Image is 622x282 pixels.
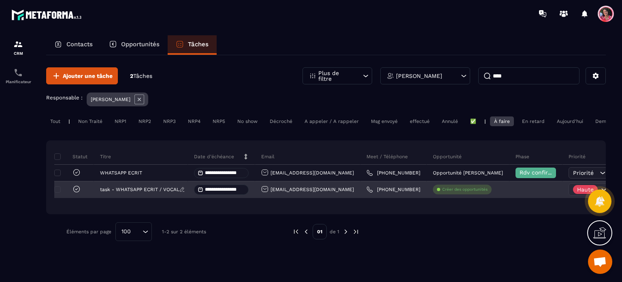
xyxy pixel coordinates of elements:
[318,70,354,82] p: Plus de filtre
[46,95,83,101] p: Responsable :
[101,35,168,55] a: Opportunités
[573,170,594,176] span: Priorité
[2,33,34,62] a: formationformationCRM
[68,118,70,124] p: |
[233,116,262,126] div: No show
[569,153,586,160] p: Priorité
[66,229,111,235] p: Éléments par page
[366,186,420,193] a: [PHONE_NUMBER]
[588,250,612,274] div: Ouvrir le chat
[2,62,34,90] a: schedulerschedulerPlanificateur
[188,41,209,48] p: Tâches
[466,116,480,126] div: ✅
[330,228,339,235] p: de 1
[352,228,360,235] img: next
[100,187,179,192] p: task - WHATSAPP ECRIT / VOCAL
[209,116,229,126] div: NRP5
[162,229,206,235] p: 1-2 sur 2 éléments
[100,170,142,176] p: WHATSAPP ECRIT
[13,39,23,49] img: formation
[515,153,529,160] p: Phase
[13,68,23,77] img: scheduler
[91,97,130,102] p: [PERSON_NAME]
[342,228,349,235] img: next
[134,116,155,126] div: NRP2
[63,72,113,80] span: Ajouter une tâche
[490,116,514,126] div: À faire
[130,72,152,80] p: 2
[300,116,363,126] div: A appeler / A rappeler
[46,35,101,55] a: Contacts
[313,224,327,239] p: 01
[111,116,130,126] div: NRP1
[168,35,217,55] a: Tâches
[184,116,204,126] div: NRP4
[577,187,594,192] p: Haute
[366,153,408,160] p: Meet / Téléphone
[2,51,34,56] p: CRM
[442,187,488,192] p: Créer des opportunités
[115,222,152,241] div: Search for option
[396,73,442,79] p: [PERSON_NAME]
[121,41,160,48] p: Opportunités
[302,228,310,235] img: prev
[119,227,134,236] span: 100
[133,73,152,79] span: Tâches
[46,116,64,126] div: Tout
[406,116,434,126] div: effectué
[292,228,300,235] img: prev
[520,169,565,176] span: Rdv confirmé ✅
[74,116,107,126] div: Non Traité
[591,116,617,126] div: Demain
[2,80,34,84] p: Planificateur
[66,41,93,48] p: Contacts
[159,116,180,126] div: NRP3
[438,116,462,126] div: Annulé
[11,7,84,22] img: logo
[433,170,503,176] p: Opportunité [PERSON_NAME]
[553,116,587,126] div: Aujourd'hui
[518,116,549,126] div: En retard
[194,153,234,160] p: Date d’échéance
[266,116,296,126] div: Décroché
[484,118,486,124] p: |
[100,153,111,160] p: Titre
[367,116,402,126] div: Msg envoyé
[46,67,118,84] button: Ajouter une tâche
[56,153,87,160] p: Statut
[366,170,420,176] a: [PHONE_NUMBER]
[261,153,275,160] p: Email
[433,153,462,160] p: Opportunité
[134,227,141,236] input: Search for option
